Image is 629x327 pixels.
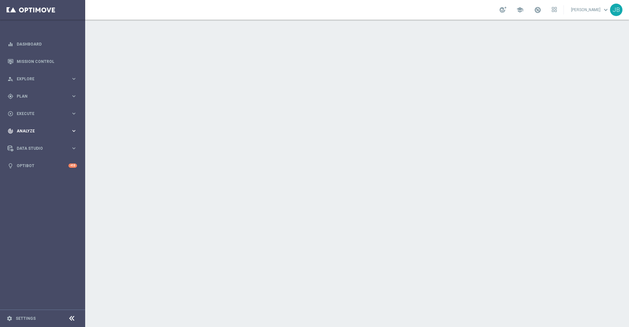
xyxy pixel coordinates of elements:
[8,35,77,53] div: Dashboard
[8,128,71,134] div: Analyze
[7,146,77,151] button: Data Studio keyboard_arrow_right
[17,146,71,150] span: Data Studio
[7,59,77,64] button: Mission Control
[570,5,610,15] a: [PERSON_NAME]keyboard_arrow_down
[71,93,77,99] i: keyboard_arrow_right
[68,163,77,168] div: +10
[8,93,13,99] i: gps_fixed
[602,6,609,13] span: keyboard_arrow_down
[71,128,77,134] i: keyboard_arrow_right
[17,77,71,81] span: Explore
[71,145,77,151] i: keyboard_arrow_right
[7,111,77,116] button: play_circle_outline Execute keyboard_arrow_right
[8,111,71,117] div: Execute
[7,94,77,99] button: gps_fixed Plan keyboard_arrow_right
[17,94,71,98] span: Plan
[16,317,36,320] a: Settings
[17,112,71,116] span: Execute
[8,157,77,174] div: Optibot
[17,157,68,174] a: Optibot
[8,53,77,70] div: Mission Control
[8,128,13,134] i: track_changes
[8,93,71,99] div: Plan
[17,129,71,133] span: Analyze
[7,76,77,82] button: person_search Explore keyboard_arrow_right
[17,53,77,70] a: Mission Control
[7,163,77,168] button: lightbulb Optibot +10
[71,76,77,82] i: keyboard_arrow_right
[71,110,77,117] i: keyboard_arrow_right
[516,6,524,13] span: school
[8,76,13,82] i: person_search
[8,163,13,169] i: lightbulb
[17,35,77,53] a: Dashboard
[7,128,77,134] button: track_changes Analyze keyboard_arrow_right
[7,42,77,47] button: equalizer Dashboard
[8,111,13,117] i: play_circle_outline
[610,4,622,16] div: JB
[7,316,12,321] i: settings
[8,41,13,47] i: equalizer
[8,145,71,151] div: Data Studio
[8,76,71,82] div: Explore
